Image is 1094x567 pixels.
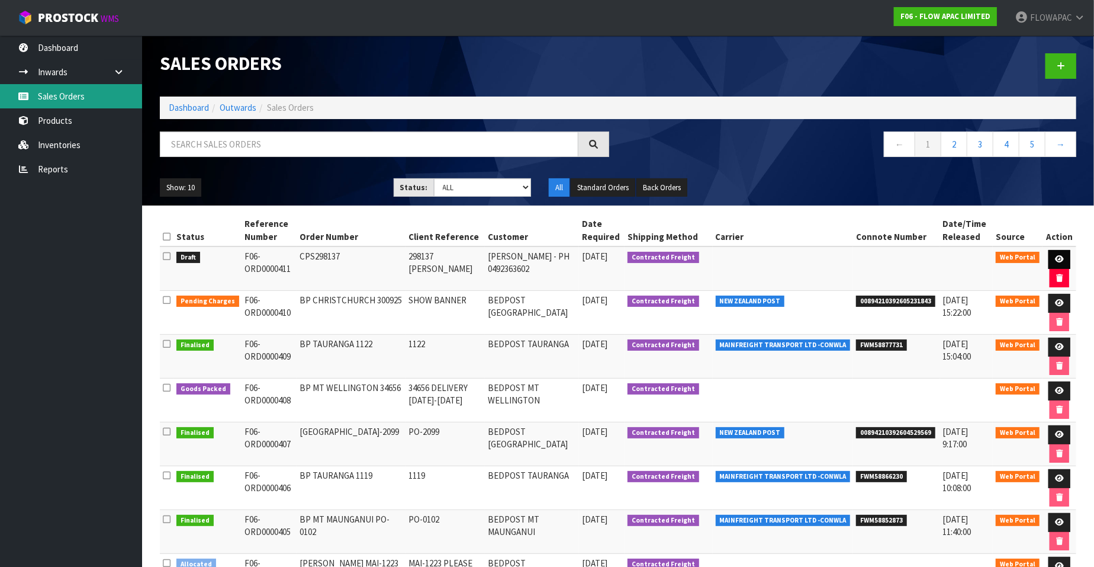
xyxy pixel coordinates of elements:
[406,214,485,246] th: Client Reference
[582,338,607,350] span: [DATE]
[996,471,1040,483] span: Web Portal
[856,339,907,351] span: FWM58877731
[406,291,485,335] td: SHOW BANNER
[628,515,699,527] span: Contracted Freight
[996,427,1040,439] span: Web Portal
[915,132,941,157] a: 1
[996,515,1040,527] span: Web Portal
[297,466,406,510] td: BP TAURANGA 1119
[996,252,1040,264] span: Web Portal
[628,383,699,395] span: Contracted Freight
[628,471,699,483] span: Contracted Freight
[176,296,239,307] span: Pending Charges
[941,132,967,157] a: 2
[485,466,579,510] td: BEDPOST TAURANGA
[176,383,230,395] span: Goods Packed
[716,515,851,527] span: MAINFREIGHT TRANSPORT LTD -CONWLA
[297,246,406,291] td: CPS298137
[628,252,699,264] span: Contracted Freight
[628,296,699,307] span: Contracted Freight
[579,214,625,246] th: Date Required
[38,10,98,25] span: ProStock
[716,296,785,307] span: NEW ZEALAND POST
[242,291,297,335] td: F06-ORD0000410
[297,422,406,466] td: [GEOGRAPHIC_DATA]-2099
[943,426,968,450] span: [DATE] 9:17:00
[242,510,297,554] td: F06-ORD0000405
[176,427,214,439] span: Finalised
[996,383,1040,395] span: Web Portal
[176,339,214,351] span: Finalised
[297,335,406,379] td: BP TAURANGA 1122
[267,102,314,113] span: Sales Orders
[1019,132,1045,157] a: 5
[940,214,993,246] th: Date/Time Released
[993,132,1019,157] a: 4
[176,515,214,527] span: Finalised
[716,471,851,483] span: MAINFREIGHT TRANSPORT LTD -CONWLA
[220,102,256,113] a: Outwards
[967,132,993,157] a: 3
[101,13,119,24] small: WMS
[943,514,971,537] span: [DATE] 11:40:00
[406,510,485,554] td: PO-0102
[856,427,935,439] span: 00894210392604529569
[582,251,607,262] span: [DATE]
[943,470,971,494] span: [DATE] 10:08:00
[406,466,485,510] td: 1119
[628,339,699,351] span: Contracted Freight
[627,132,1076,161] nav: Page navigation
[160,178,201,197] button: Show: 10
[173,214,242,246] th: Status
[900,11,990,21] strong: F06 - FLOW APAC LIMITED
[485,510,579,554] td: BEDPOST MT MAUNGANUI
[716,339,851,351] span: MAINFREIGHT TRANSPORT LTD -CONWLA
[1042,214,1076,246] th: Action
[242,214,297,246] th: Reference Number
[406,246,485,291] td: 298137 [PERSON_NAME]
[996,296,1040,307] span: Web Portal
[297,379,406,422] td: BP MT WELLINGTON 34656
[856,515,907,527] span: FWM58852873
[856,296,935,307] span: 00894210392605231843
[582,426,607,437] span: [DATE]
[625,214,713,246] th: Shipping Method
[549,178,569,197] button: All
[996,339,1040,351] span: Web Portal
[884,132,915,157] a: ←
[571,178,635,197] button: Standard Orders
[713,214,854,246] th: Carrier
[18,10,33,25] img: cube-alt.png
[943,338,971,362] span: [DATE] 15:04:00
[485,422,579,466] td: BEDPOST [GEOGRAPHIC_DATA]
[406,335,485,379] td: 1122
[485,379,579,422] td: BEDPOST MT WELLINGTON
[485,291,579,335] td: BEDPOST [GEOGRAPHIC_DATA]
[582,514,607,525] span: [DATE]
[297,214,406,246] th: Order Number
[582,294,607,306] span: [DATE]
[406,379,485,422] td: 34656 DELIVERY [DATE]-[DATE]
[160,132,578,157] input: Search sales orders
[242,422,297,466] td: F06-ORD0000407
[853,214,940,246] th: Connote Number
[856,471,907,483] span: FWM58866230
[242,379,297,422] td: F06-ORD0000408
[297,291,406,335] td: BP CHRISTCHURCH 300925
[406,422,485,466] td: PO-2099
[993,214,1042,246] th: Source
[485,335,579,379] td: BEDPOST TAURANGA
[242,246,297,291] td: F06-ORD0000411
[716,427,785,439] span: NEW ZEALAND POST
[160,53,609,74] h1: Sales Orders
[176,471,214,483] span: Finalised
[636,178,687,197] button: Back Orders
[242,466,297,510] td: F06-ORD0000406
[943,294,971,318] span: [DATE] 15:22:00
[297,510,406,554] td: BP MT MAUNGANUI PO-0102
[176,252,200,264] span: Draft
[1045,132,1076,157] a: →
[242,335,297,379] td: F06-ORD0000409
[169,102,209,113] a: Dashboard
[628,427,699,439] span: Contracted Freight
